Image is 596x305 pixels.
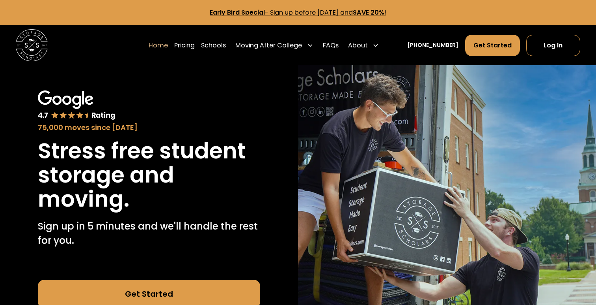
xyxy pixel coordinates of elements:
a: Schools [201,34,226,56]
a: [PHONE_NUMBER] [407,41,458,49]
strong: SAVE 20%! [353,8,386,17]
div: Moving After College [232,34,316,56]
a: home [16,29,48,61]
a: FAQs [323,34,339,56]
img: Storage Scholars main logo [16,29,48,61]
a: Get Started [465,35,520,56]
div: Moving After College [235,41,302,50]
a: Log In [526,35,580,56]
a: Pricing [174,34,195,56]
p: Sign up in 5 minutes and we'll handle the rest for you. [38,219,260,248]
div: About [345,34,382,56]
img: Google 4.7 star rating [38,90,115,120]
h1: Stress free student storage and moving. [38,139,260,211]
div: About [348,41,368,50]
a: Home [149,34,168,56]
strong: Early Bird Special [210,8,265,17]
a: Early Bird Special- Sign up before [DATE] andSAVE 20%! [210,8,386,17]
div: 75,000 moves since [DATE] [38,122,260,133]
